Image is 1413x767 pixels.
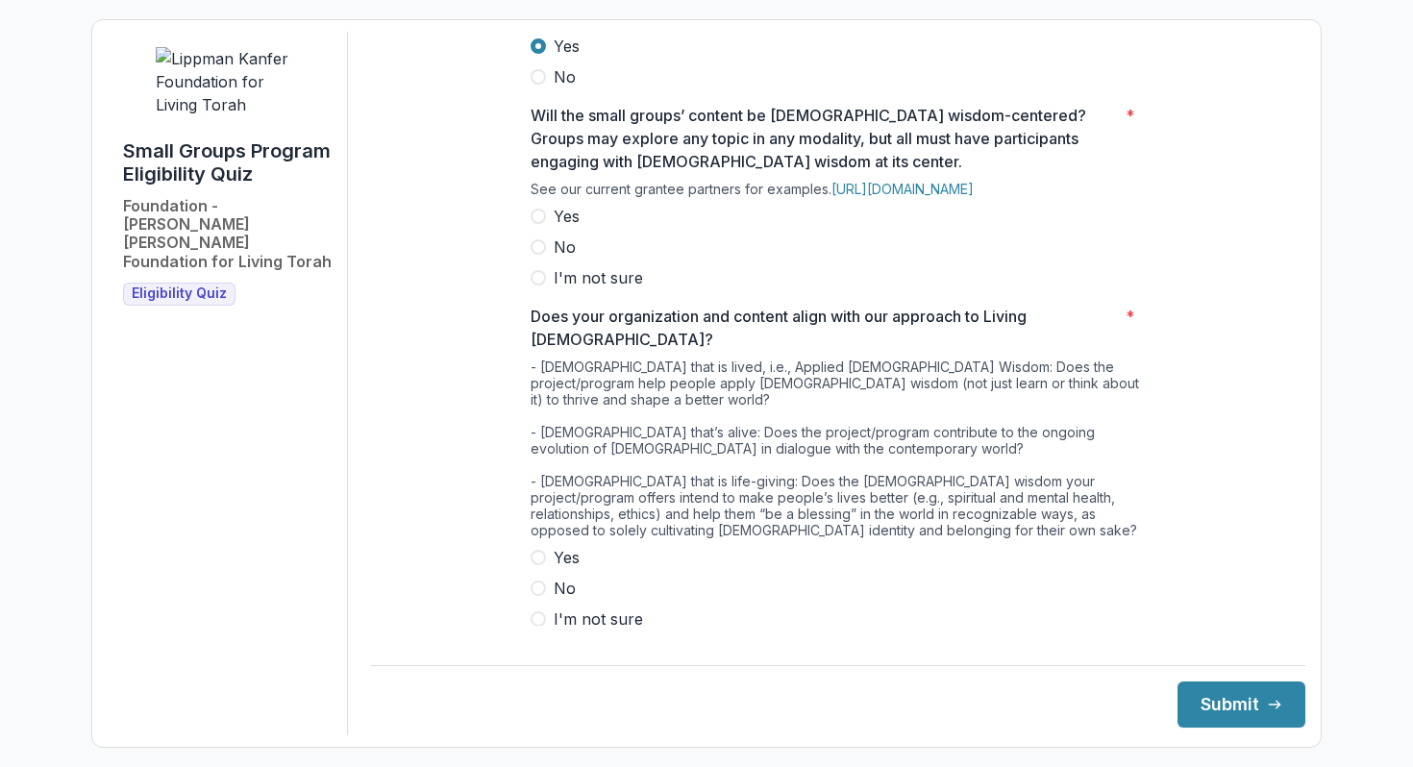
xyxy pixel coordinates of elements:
[123,139,332,186] h1: Small Groups Program Eligibility Quiz
[531,104,1118,173] p: Will the small groups’ content be [DEMOGRAPHIC_DATA] wisdom-centered? Groups may explore any topi...
[156,47,300,116] img: Lippman Kanfer Foundation for Living Torah
[132,285,227,302] span: Eligibility Quiz
[531,305,1118,351] p: Does your organization and content align with our approach to Living [DEMOGRAPHIC_DATA]?
[554,607,643,631] span: I'm not sure
[554,35,580,58] span: Yes
[554,266,643,289] span: I'm not sure
[554,235,576,259] span: No
[554,546,580,569] span: Yes
[554,205,580,228] span: Yes
[554,577,576,600] span: No
[1177,681,1305,728] button: Submit
[123,197,332,271] h2: Foundation - [PERSON_NAME] [PERSON_NAME] Foundation for Living Torah
[831,181,974,197] a: [URL][DOMAIN_NAME]
[531,359,1146,546] div: - [DEMOGRAPHIC_DATA] that is lived, i.e., Applied [DEMOGRAPHIC_DATA] Wisdom: Does the project/pro...
[531,181,1146,205] div: See our current grantee partners for examples.
[554,65,576,88] span: No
